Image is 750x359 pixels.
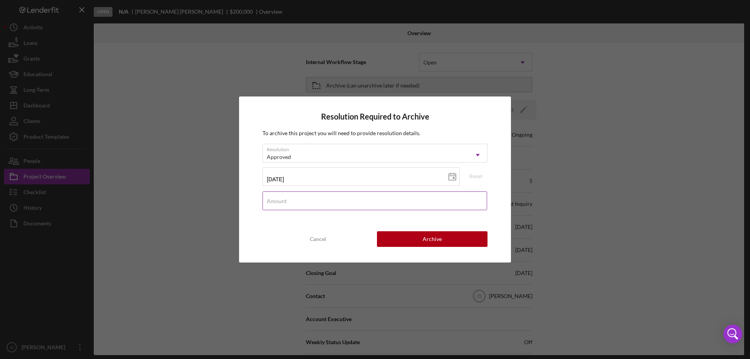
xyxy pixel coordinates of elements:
button: Cancel [262,231,373,247]
div: Open Intercom Messenger [723,325,742,343]
div: Approved [267,154,291,160]
button: Archive [377,231,487,247]
button: Reset [464,170,487,182]
div: Cancel [310,231,326,247]
div: Reset [469,170,482,182]
div: Archive [423,231,442,247]
label: Amount [267,198,287,204]
p: To archive this project you will need to provide resolution details. [262,129,487,138]
h4: Resolution Required to Archive [262,112,487,121]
